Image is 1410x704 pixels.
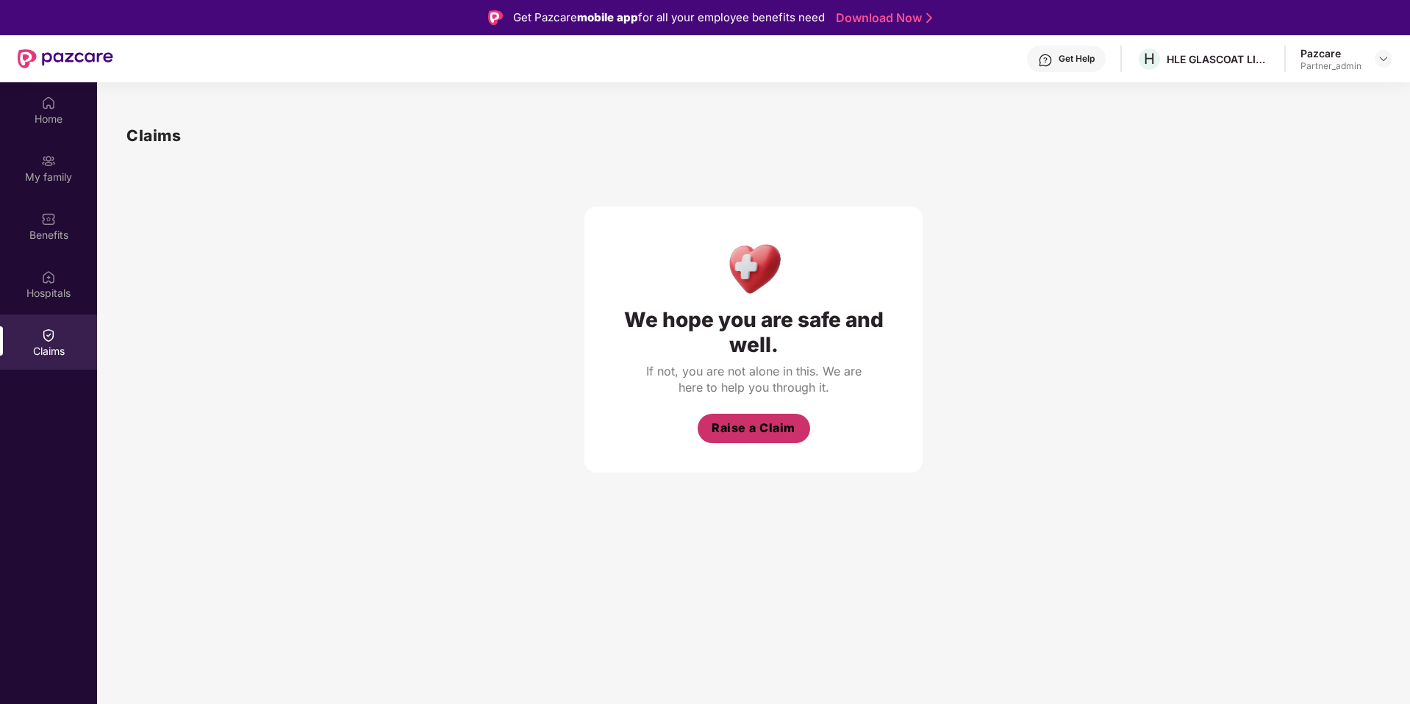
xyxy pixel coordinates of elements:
button: Raise a Claim [698,414,810,443]
div: Partner_admin [1300,60,1361,72]
img: svg+xml;base64,PHN2ZyB3aWR0aD0iMjAiIGhlaWdodD0iMjAiIHZpZXdCb3g9IjAgMCAyMCAyMCIgZmlsbD0ibm9uZSIgeG... [41,154,56,168]
img: svg+xml;base64,PHN2ZyBpZD0iQmVuZWZpdHMiIHhtbG5zPSJodHRwOi8vd3d3LnczLm9yZy8yMDAwL3N2ZyIgd2lkdGg9Ij... [41,212,56,226]
img: Logo [488,10,503,25]
img: New Pazcare Logo [18,49,113,68]
strong: mobile app [577,10,638,24]
div: Get Help [1059,53,1095,65]
img: svg+xml;base64,PHN2ZyBpZD0iRHJvcGRvd24tMzJ4MzIiIHhtbG5zPSJodHRwOi8vd3d3LnczLm9yZy8yMDAwL3N2ZyIgd2... [1378,53,1389,65]
img: Stroke [926,10,932,26]
div: Get Pazcare for all your employee benefits need [513,9,825,26]
img: svg+xml;base64,PHN2ZyBpZD0iSG9zcGl0YWxzIiB4bWxucz0iaHR0cDovL3d3dy53My5vcmcvMjAwMC9zdmciIHdpZHRoPS... [41,270,56,284]
img: svg+xml;base64,PHN2ZyBpZD0iSGVscC0zMngzMiIgeG1sbnM9Imh0dHA6Ly93d3cudzMub3JnLzIwMDAvc3ZnIiB3aWR0aD... [1038,53,1053,68]
div: If not, you are not alone in this. We are here to help you through it. [643,363,864,395]
img: svg+xml;base64,PHN2ZyBpZD0iQ2xhaW0iIHhtbG5zPSJodHRwOi8vd3d3LnczLm9yZy8yMDAwL3N2ZyIgd2lkdGg9IjIwIi... [41,328,56,342]
span: Raise a Claim [712,419,795,437]
div: We hope you are safe and well. [614,307,893,357]
span: H [1144,50,1155,68]
img: svg+xml;base64,PHN2ZyBpZD0iSG9tZSIgeG1sbnM9Imh0dHA6Ly93d3cudzMub3JnLzIwMDAvc3ZnIiB3aWR0aD0iMjAiIG... [41,96,56,110]
div: Pazcare [1300,46,1361,60]
a: Download Now [836,10,928,26]
img: Health Care [722,236,786,300]
h1: Claims [126,123,181,148]
div: HLE GLASCOAT LIMITED [1167,52,1270,66]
